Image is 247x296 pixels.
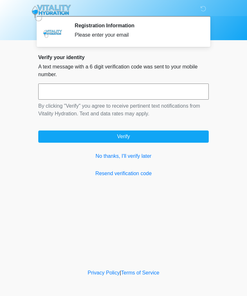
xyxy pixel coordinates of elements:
[38,130,209,143] button: Verify
[43,22,62,42] img: Agent Avatar
[75,31,199,39] div: Please enter your email
[88,270,120,275] a: Privacy Policy
[32,5,71,21] img: Vitality Hydration Logo
[38,170,209,177] a: Resend verification code
[38,152,209,160] a: No thanks, I'll verify later
[38,102,209,118] p: By clicking "Verify" you agree to receive pertinent text notifications from Vitality Hydration. T...
[120,270,121,275] a: |
[38,54,209,60] h2: Verify your identity
[38,63,209,78] p: A text message with a 6 digit verification code was sent to your mobile number.
[121,270,159,275] a: Terms of Service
